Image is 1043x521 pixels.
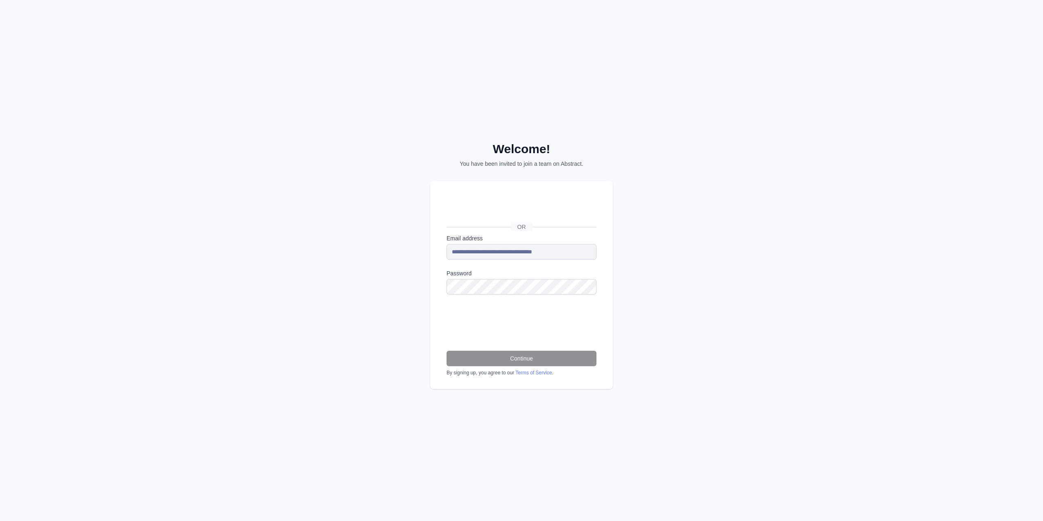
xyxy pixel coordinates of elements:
[447,351,596,366] button: Continue
[447,369,596,376] div: By signing up, you agree to our .
[447,269,596,277] label: Password
[511,223,533,231] span: OR
[442,200,599,218] iframe: Sign in with Google Button
[447,304,570,336] iframe: reCAPTCHA
[430,160,613,168] p: You have been invited to join a team on Abstract.
[447,234,596,242] label: Email address
[430,142,613,156] h2: Welcome!
[515,370,552,376] a: Terms of Service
